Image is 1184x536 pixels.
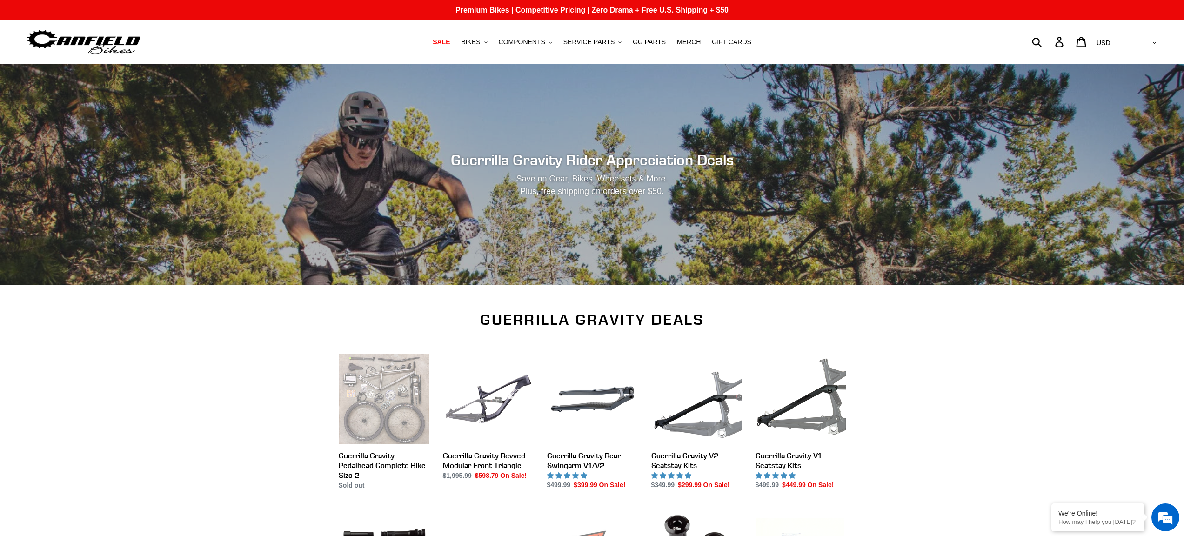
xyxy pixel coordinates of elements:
span: COMPONENTS [499,38,545,46]
h2: Guerrilla Gravity Rider Appreciation Deals [339,151,846,169]
span: SERVICE PARTS [563,38,615,46]
div: We're Online! [1058,509,1137,517]
span: GG PARTS [633,38,666,46]
a: GIFT CARDS [707,36,756,48]
h2: Guerrilla Gravity Deals [339,311,846,328]
a: MERCH [672,36,705,48]
button: BIKES [456,36,492,48]
span: GIFT CARDS [712,38,751,46]
button: SERVICE PARTS [559,36,626,48]
button: COMPONENTS [494,36,557,48]
input: Search [1037,32,1061,52]
span: BIKES [461,38,480,46]
p: Save on Gear, Bikes, Wheelsets & More. Plus, free shipping on orders over $50. [402,173,783,198]
a: SALE [428,36,455,48]
span: MERCH [677,38,701,46]
span: SALE [433,38,450,46]
p: How may I help you today? [1058,518,1137,525]
img: Canfield Bikes [26,27,142,57]
a: GG PARTS [628,36,670,48]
